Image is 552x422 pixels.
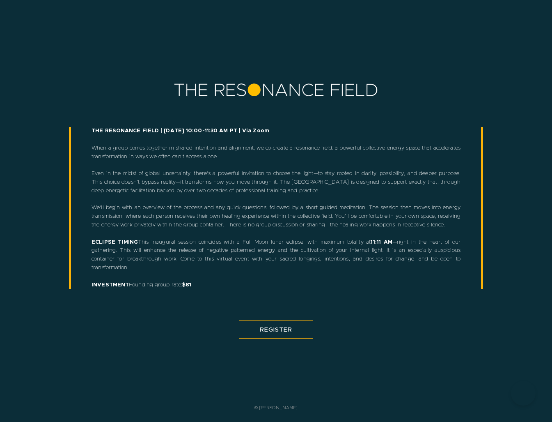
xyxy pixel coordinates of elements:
span: THE RESONANCE FIELD | [DATE] 10:00-11:30 AM PT | Via Zoom [92,128,269,134]
img: The Resonance Field [174,83,379,97]
span: $81 [182,282,191,288]
a: REGISTER [239,320,313,339]
span: ECLIPSE TIMING [92,240,138,245]
span: REGISTER [260,327,292,333]
span: 11:11 AM [371,240,392,245]
iframe: Toggle Customer Support [511,381,536,406]
span: INVESTMENT [92,282,129,288]
span: When a group comes together in shared intention and alignment, we co-create a resonance field: a ... [92,128,460,287]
